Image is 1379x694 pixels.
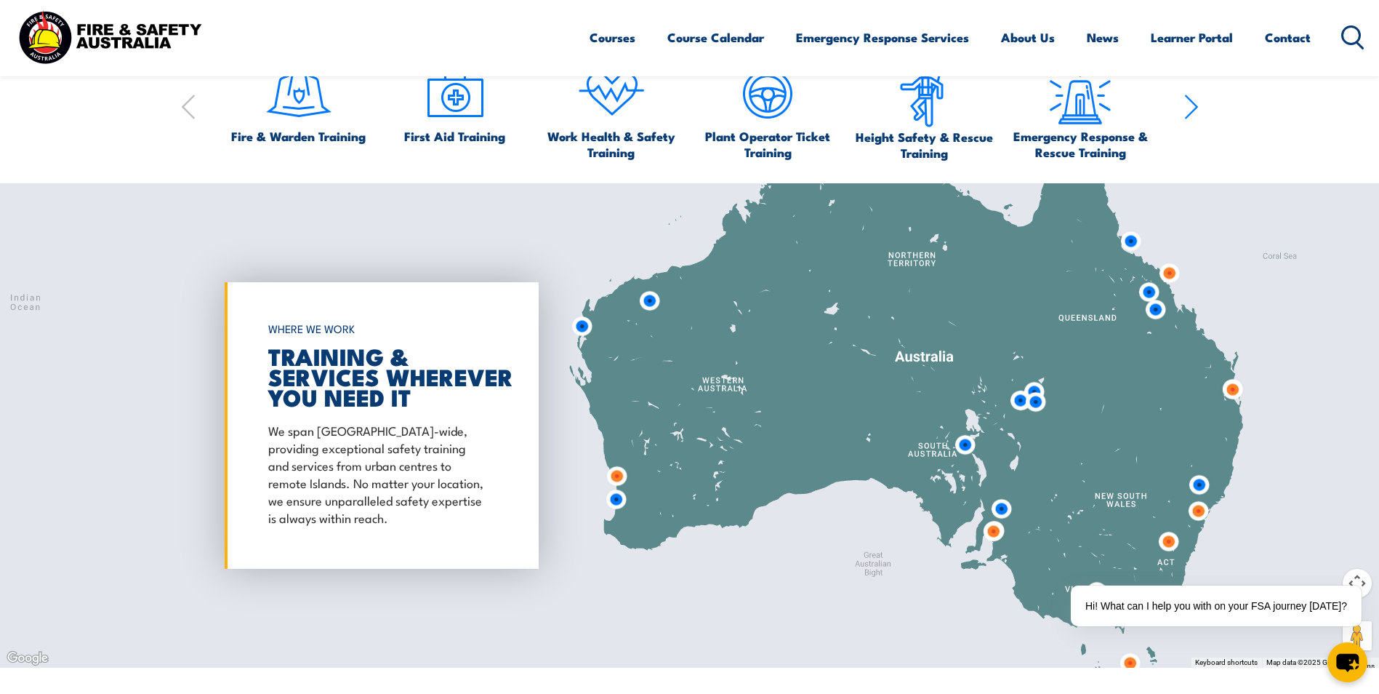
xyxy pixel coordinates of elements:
[853,60,995,161] a: Height Safety & Rescue Training
[4,649,52,668] a: Click to see this area on Google Maps
[1265,18,1311,57] a: Contact
[590,18,635,57] a: Courses
[1151,18,1233,57] a: Learner Portal
[1266,658,1346,666] span: Map data ©2025 Google
[696,128,839,160] span: Plant Operator Ticket Training
[265,60,333,128] img: icon-1
[268,316,488,342] h6: WHERE WE WORK
[421,60,489,128] img: icon-2
[1343,569,1372,598] button: Map camera controls
[1343,621,1372,650] button: Drag Pegman onto the map to open Street View
[1087,18,1119,57] a: News
[1009,128,1151,160] span: Emergency Response & Rescue Training
[1327,642,1367,682] button: chat-button
[231,128,366,144] span: Fire & Warden Training
[4,649,52,668] img: Google
[268,421,488,526] p: We span [GEOGRAPHIC_DATA]-wide, providing exceptional safety training and services from urban cen...
[1001,18,1055,57] a: About Us
[796,18,969,57] a: Emergency Response Services
[890,60,958,129] img: icon-6
[696,60,839,160] a: Plant Operator Ticket Training
[404,60,505,144] a: First Aid Training
[268,346,488,407] h2: TRAINING & SERVICES WHEREVER YOU NEED IT
[1046,60,1114,128] img: Emergency Response Icon
[733,60,802,128] img: icon-5
[404,128,505,144] span: First Aid Training
[1071,586,1362,626] div: Hi! What can I help you with on your FSA journey [DATE]?
[577,60,646,128] img: icon-4
[540,60,683,160] a: Work Health & Safety Training
[853,129,995,161] span: Height Safety & Rescue Training
[540,128,683,160] span: Work Health & Safety Training
[1195,658,1258,668] button: Keyboard shortcuts
[231,60,366,144] a: Fire & Warden Training
[1009,60,1151,160] a: Emergency Response & Rescue Training
[667,18,764,57] a: Course Calendar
